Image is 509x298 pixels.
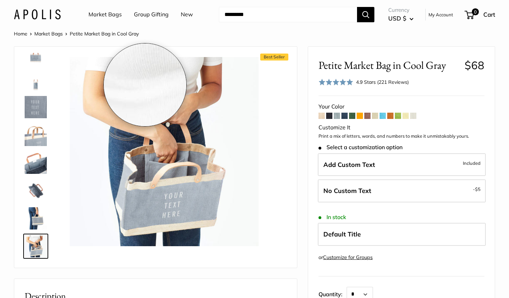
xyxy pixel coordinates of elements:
span: $5 [475,186,481,192]
img: Petite Market Bag in Cool Gray [25,207,47,229]
span: Select a customization option [319,144,402,151]
input: Search... [219,7,357,22]
a: Petite Market Bag in Cool Gray [23,206,48,231]
span: USD $ [388,15,406,22]
img: Petite Market Bag in Cool Gray [25,68,47,90]
a: Petite Market Bag in Cool Gray [23,122,48,147]
img: Petite Market Bag in Cool Gray [25,124,47,146]
span: Best Seller [260,54,288,61]
label: Leave Blank [318,179,486,202]
a: New [181,9,193,20]
span: Default Title [323,230,361,238]
span: $68 [465,58,484,72]
button: Search [357,7,374,22]
a: 0 Cart [465,9,495,20]
button: USD $ [388,13,414,24]
span: - [473,185,481,193]
span: Included [463,159,481,167]
a: Market Bags [34,31,63,37]
a: Home [14,31,27,37]
span: Petite Market Bag in Cool Gray [70,31,139,37]
span: Add Custom Text [323,161,375,169]
img: Petite Market Bag in Cool Gray [70,57,258,246]
img: Petite Market Bag in Cool Gray [25,235,47,257]
span: In stock [319,214,346,220]
img: Petite Market Bag in Cool Gray [25,96,47,118]
div: Your Color [319,102,484,112]
div: Customize It [319,122,484,133]
iframe: Sign Up via Text for Offers [6,272,74,292]
span: 0 [472,8,479,15]
a: Petite Market Bag in Cool Gray [23,234,48,259]
span: Currency [388,5,414,15]
a: Petite Market Bag in Cool Gray [23,150,48,175]
label: Add Custom Text [318,153,486,176]
a: My Account [429,10,453,19]
a: Petite Market Bag in Cool Gray [23,95,48,120]
div: 4.9 Stars (221 Reviews) [356,78,409,86]
span: Petite Market Bag in Cool Gray [319,59,459,72]
img: Petite Market Bag in Cool Gray [25,179,47,202]
div: 4.9 Stars (221 Reviews) [319,77,409,87]
img: Apolis [14,9,61,19]
a: Group Gifting [134,9,169,20]
span: No Custom Text [323,187,371,195]
a: Market Bags [88,9,122,20]
img: Petite Market Bag in Cool Gray [25,152,47,174]
nav: Breadcrumb [14,29,139,38]
div: or [319,253,373,262]
p: Print a mix of letters, words, and numbers to make it unmistakably yours. [319,133,484,140]
label: Default Title [318,223,486,246]
span: Cart [483,11,495,18]
a: Petite Market Bag in Cool Gray [23,178,48,203]
a: Petite Market Bag in Cool Gray [23,67,48,92]
a: Customize for Groups [323,254,373,260]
